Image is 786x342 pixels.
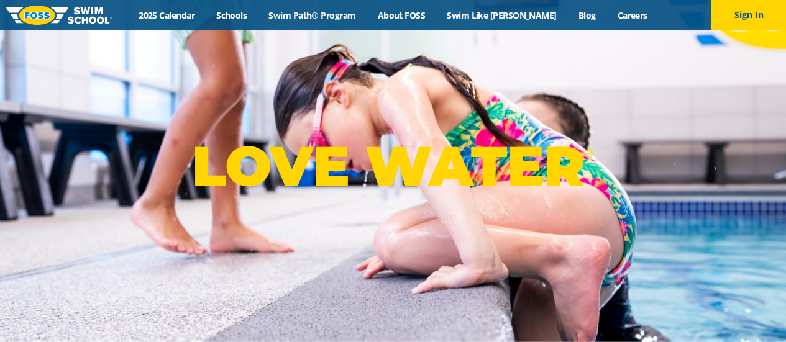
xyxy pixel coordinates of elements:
[567,9,606,21] a: Blog
[606,9,658,21] a: Careers
[206,9,258,21] a: Schools
[367,9,436,21] a: About FOSS
[192,133,594,199] p: LOVE WATER
[128,9,206,21] a: 2025 Calendar
[258,9,367,21] a: Swim Path® Program
[6,6,112,25] img: FOSS Swim School Logo
[584,145,594,161] sup: ®
[436,9,568,21] a: Swim Like [PERSON_NAME]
